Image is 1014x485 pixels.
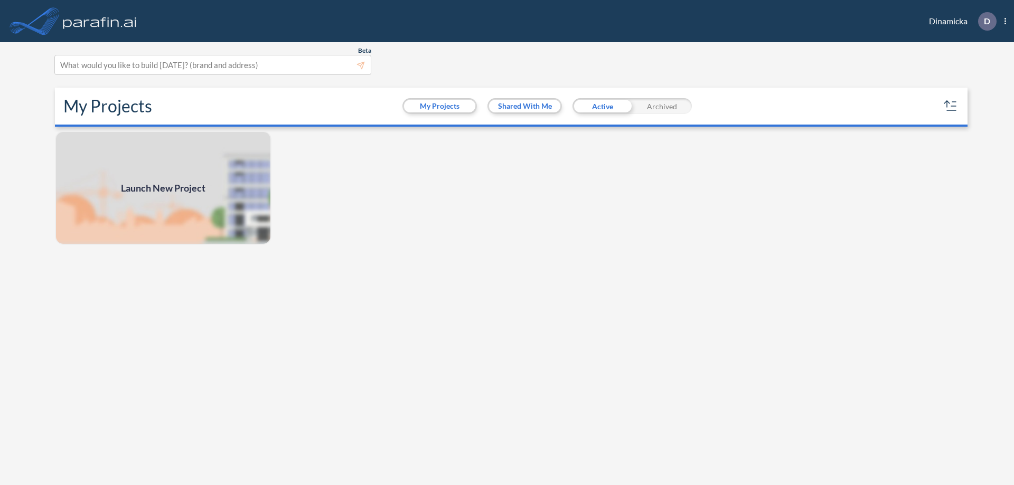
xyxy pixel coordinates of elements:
[913,12,1006,31] div: Dinamicka
[942,98,959,115] button: sort
[55,131,271,245] img: add
[404,100,475,112] button: My Projects
[61,11,139,32] img: logo
[984,16,990,26] p: D
[489,100,560,112] button: Shared With Me
[632,98,692,114] div: Archived
[55,131,271,245] a: Launch New Project
[121,181,205,195] span: Launch New Project
[63,96,152,116] h2: My Projects
[358,46,371,55] span: Beta
[572,98,632,114] div: Active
